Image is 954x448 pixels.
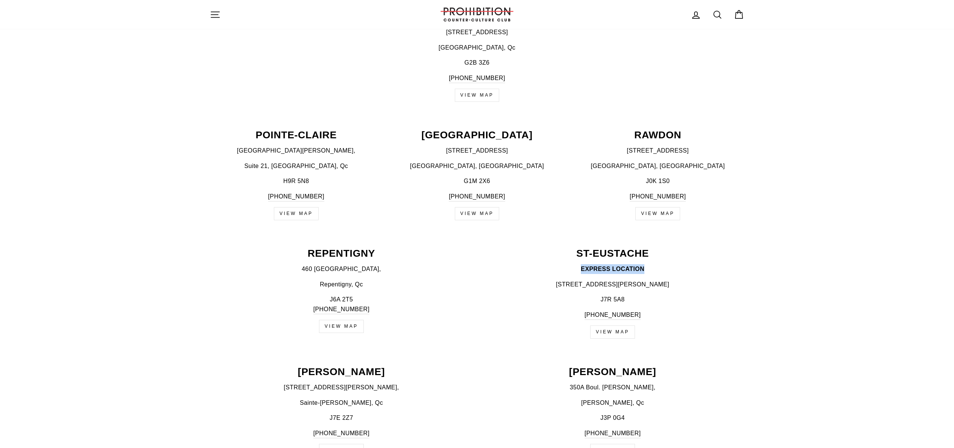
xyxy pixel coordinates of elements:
[210,367,473,377] p: [PERSON_NAME]
[581,266,644,272] strong: EXPRESS LOCATION
[210,161,383,171] p: Suite 21, [GEOGRAPHIC_DATA], Qc
[630,192,686,202] a: [PHONE_NUMBER]
[210,176,383,186] p: H9R 5N8
[210,398,473,408] p: Sainte-[PERSON_NAME], Qc
[481,280,744,289] p: [STREET_ADDRESS][PERSON_NAME]
[571,146,744,156] p: [STREET_ADDRESS]
[210,146,383,156] p: [GEOGRAPHIC_DATA][PERSON_NAME],
[391,146,564,156] p: [STREET_ADDRESS]
[585,428,641,439] a: [PHONE_NUMBER]
[391,130,564,140] p: [GEOGRAPHIC_DATA]
[391,176,564,186] p: G1M 2X6
[481,295,744,304] p: J7R 5A8
[571,176,744,186] p: J0K 1S0
[210,43,744,53] p: [GEOGRAPHIC_DATA], Qc
[210,295,473,314] p: J6A 2T5
[571,161,744,171] p: [GEOGRAPHIC_DATA], [GEOGRAPHIC_DATA]
[439,8,515,21] img: PROHIBITION COUNTER-CULTURE CLUB
[449,192,505,202] a: [PHONE_NUMBER]
[210,248,473,259] p: REPENTIGNY
[590,325,635,339] a: VIEW MAP
[210,413,473,423] p: J7E 2Z7
[481,383,744,392] p: 350A Boul. [PERSON_NAME],
[481,398,744,408] p: [PERSON_NAME], Qc
[481,413,744,423] p: J3P 0G4
[391,161,564,171] p: [GEOGRAPHIC_DATA], [GEOGRAPHIC_DATA]
[210,58,744,68] p: G2B 3Z6
[210,27,744,37] p: [STREET_ADDRESS]
[481,367,744,377] p: [PERSON_NAME]
[210,264,473,274] p: 460 [GEOGRAPHIC_DATA],
[571,130,744,140] p: RAWDON
[635,207,680,220] a: VIEW MAP
[210,280,473,289] p: Repentigny, Qc
[268,192,325,202] a: [PHONE_NUMBER]
[210,383,473,392] p: [STREET_ADDRESS][PERSON_NAME],
[319,320,364,333] a: VIEW MAP
[455,89,500,102] a: View map
[449,73,505,83] a: [PHONE_NUMBER]
[313,428,370,439] a: [PHONE_NUMBER]
[210,130,383,140] p: POINTE-CLAIRE
[274,207,319,220] a: VIEW MAP
[455,207,500,220] a: VIEW MAP
[481,248,744,259] p: ST-EUSTACHE
[313,304,370,315] a: [PHONE_NUMBER]
[585,310,641,320] a: [PHONE_NUMBER]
